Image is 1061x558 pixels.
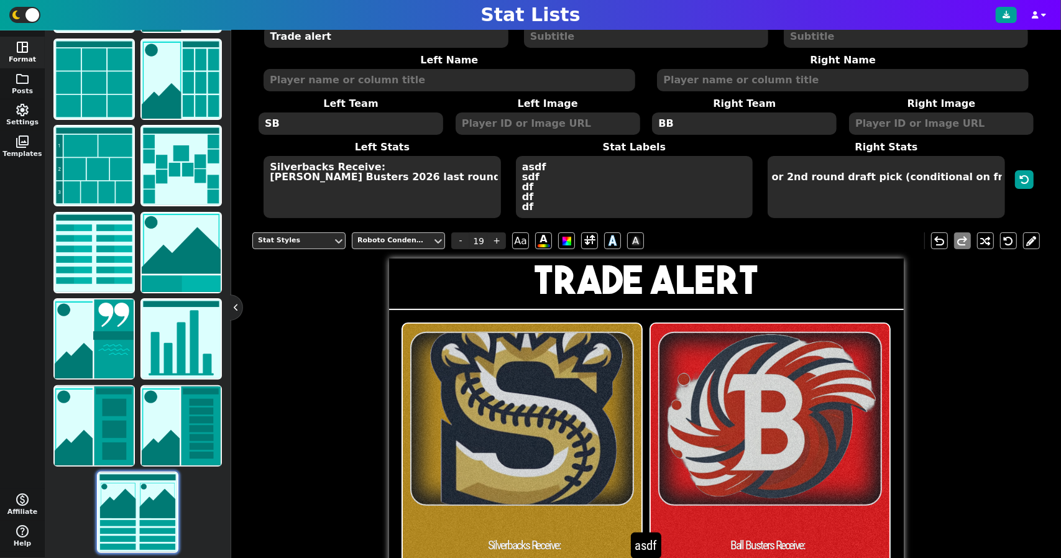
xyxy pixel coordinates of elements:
[256,140,508,155] label: Left Stats
[55,386,134,465] img: highlight
[98,473,177,552] img: comparison
[516,156,753,218] textarea: asdf sdf df df df
[512,232,529,249] span: Aa
[652,112,837,135] textarea: BB
[931,232,948,249] button: undo
[932,234,947,249] span: undo
[15,524,30,539] span: help
[264,156,500,218] textarea: Silverbacks Receive: [PERSON_NAME] Busters 2026 last round pick
[955,234,970,249] span: redo
[15,103,30,117] span: settings
[15,71,30,86] span: folder
[627,232,644,249] span: A
[264,25,508,48] textarea: Trade alert
[480,4,580,26] h1: Stat Lists
[843,96,1040,111] label: Right Image
[55,40,134,119] img: grid
[508,140,761,155] label: Stat Labels
[15,40,30,55] span: space_dashboard
[258,236,328,246] div: Stat Styles
[389,260,904,299] h1: Trade alert
[142,386,221,465] img: lineup
[646,96,843,111] label: Right Team
[259,112,443,135] textarea: SB
[451,232,470,249] span: -
[55,213,134,292] img: scores
[768,156,1004,218] textarea: Ball Busters Receive: Silverbacks 2026 1st or 2nd round draft pick (conditional on franchise tag)
[954,232,971,249] button: redo
[142,300,221,378] img: chart
[55,300,134,378] img: news/quote
[357,236,427,246] div: Roboto Condensed
[15,134,30,149] span: photo_library
[609,231,617,251] span: A
[252,96,449,111] label: Left Team
[142,126,221,205] img: bracket
[55,126,134,205] img: tier
[15,492,30,507] span: monetization_on
[142,213,221,292] img: matchup
[760,140,1013,155] label: Right Stats
[646,53,1040,68] label: Right Name
[142,40,221,119] img: grid with image
[449,96,646,111] label: Left Image
[487,232,506,249] span: +
[252,53,646,68] label: Left Name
